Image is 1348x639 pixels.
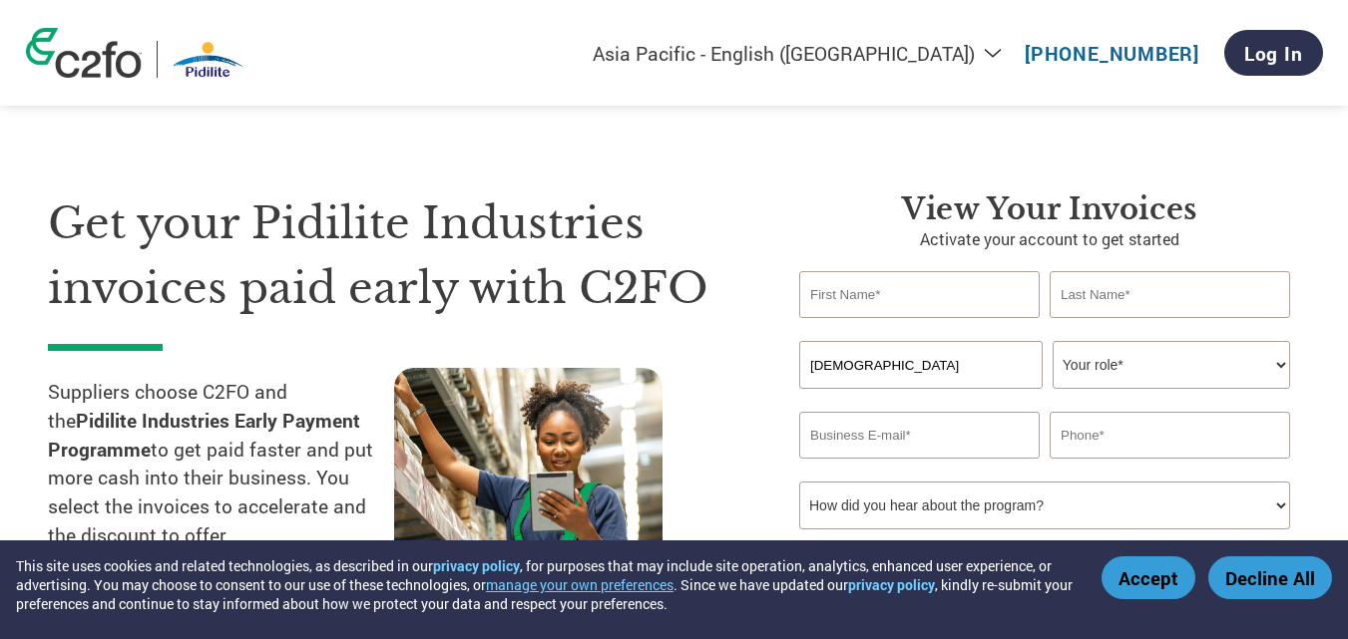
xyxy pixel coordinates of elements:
input: Invalid Email format [799,412,1040,459]
h1: Get your Pidilite Industries invoices paid early with C2FO [48,191,739,320]
input: Your company name* [799,341,1043,389]
input: Last Name* [1050,271,1290,318]
p: Suppliers choose C2FO and the to get paid faster and put more cash into their business. You selec... [48,378,394,550]
a: Log In [1224,30,1323,76]
a: privacy policy [848,575,935,594]
img: supply chain worker [394,368,663,564]
img: c2fo logo [26,28,142,78]
p: Activate your account to get started [799,227,1300,251]
select: Title/Role [1053,341,1290,389]
a: [PHONE_NUMBER] [1025,41,1199,66]
div: Invalid company name or company name is too long [799,391,1290,404]
button: Decline All [1208,556,1332,599]
h3: View your invoices [799,191,1300,227]
div: Inavlid Phone Number [1050,461,1290,474]
button: manage your own preferences [486,575,674,594]
strong: Pidilite Industries Early Payment Programme [48,408,360,462]
input: First Name* [799,271,1040,318]
div: This site uses cookies and related technologies, as described in our , for purposes that may incl... [16,556,1073,613]
img: Pidilite Industries [173,41,242,78]
button: Accept [1102,556,1195,599]
div: Invalid first name or first name is too long [799,320,1040,333]
a: privacy policy [433,556,520,575]
input: Phone* [1050,412,1290,459]
div: Inavlid Email Address [799,461,1040,474]
div: Invalid last name or last name is too long [1050,320,1290,333]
